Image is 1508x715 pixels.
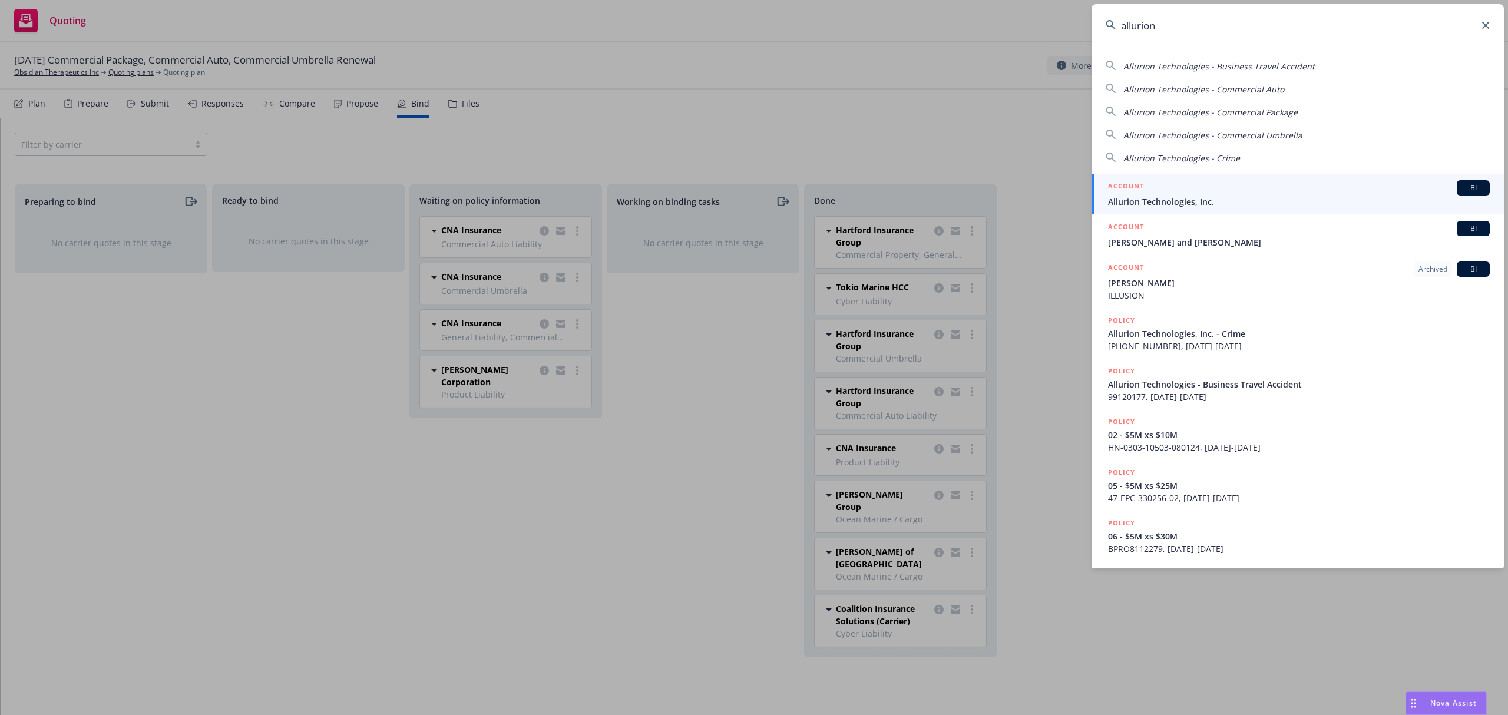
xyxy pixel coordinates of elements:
[1108,390,1490,403] span: 99120177, [DATE]-[DATE]
[1123,61,1315,72] span: Allurion Technologies - Business Travel Accident
[1092,214,1504,255] a: ACCOUNTBI[PERSON_NAME] and [PERSON_NAME]
[1108,517,1135,529] h5: POLICY
[1108,530,1490,542] span: 06 - $5M xs $30M
[1108,277,1490,289] span: [PERSON_NAME]
[1123,84,1284,95] span: Allurion Technologies - Commercial Auto
[1092,511,1504,561] a: POLICY06 - $5M xs $30MBPRO8112279, [DATE]-[DATE]
[1461,223,1485,234] span: BI
[1108,196,1490,208] span: Allurion Technologies, Inc.
[1418,264,1447,274] span: Archived
[1406,692,1421,714] div: Drag to move
[1430,698,1477,708] span: Nova Assist
[1108,261,1144,276] h5: ACCOUNT
[1123,130,1302,141] span: Allurion Technologies - Commercial Umbrella
[1092,409,1504,460] a: POLICY02 - $5M xs $10MHN-0303-10503-080124, [DATE]-[DATE]
[1108,441,1490,454] span: HN-0303-10503-080124, [DATE]-[DATE]
[1092,4,1504,47] input: Search...
[1108,466,1135,478] h5: POLICY
[1461,183,1485,193] span: BI
[1092,359,1504,409] a: POLICYAllurion Technologies - Business Travel Accident99120177, [DATE]-[DATE]
[1108,315,1135,326] h5: POLICY
[1092,174,1504,214] a: ACCOUNTBIAllurion Technologies, Inc.
[1108,221,1144,235] h5: ACCOUNT
[1092,255,1504,308] a: ACCOUNTArchivedBI[PERSON_NAME]ILLUSION
[1406,691,1487,715] button: Nova Assist
[1123,153,1240,164] span: Allurion Technologies - Crime
[1108,416,1135,428] h5: POLICY
[1108,365,1135,377] h5: POLICY
[1123,107,1298,118] span: Allurion Technologies - Commercial Package
[1108,289,1490,302] span: ILLUSION
[1108,180,1144,194] h5: ACCOUNT
[1461,264,1485,274] span: BI
[1108,340,1490,352] span: [PHONE_NUMBER], [DATE]-[DATE]
[1092,308,1504,359] a: POLICYAllurion Technologies, Inc. - Crime[PHONE_NUMBER], [DATE]-[DATE]
[1108,479,1490,492] span: 05 - $5M xs $25M
[1108,236,1490,249] span: [PERSON_NAME] and [PERSON_NAME]
[1108,429,1490,441] span: 02 - $5M xs $10M
[1092,460,1504,511] a: POLICY05 - $5M xs $25M47-EPC-330256-02, [DATE]-[DATE]
[1108,492,1490,504] span: 47-EPC-330256-02, [DATE]-[DATE]
[1108,378,1490,390] span: Allurion Technologies - Business Travel Accident
[1108,327,1490,340] span: Allurion Technologies, Inc. - Crime
[1108,542,1490,555] span: BPRO8112279, [DATE]-[DATE]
